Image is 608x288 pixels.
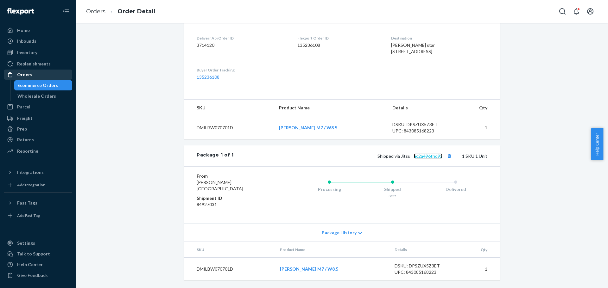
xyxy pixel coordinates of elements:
[17,71,32,78] div: Orders
[414,153,442,159] a: ac2a496thq9x
[424,186,487,193] div: Delivered
[197,201,272,208] dd: 84927031
[7,8,34,15] img: Flexport logo
[275,242,389,258] th: Product Name
[17,38,36,44] div: Inbounds
[387,100,457,116] th: Details
[4,70,72,80] a: Orders
[4,25,72,35] a: Home
[17,213,40,218] div: Add Fast Tag
[361,186,424,193] div: Shipped
[17,93,56,99] div: Wholesale Orders
[395,263,454,269] div: DSKU: DPSZUX5Z3ET
[197,67,287,73] dt: Buyer Order Tracking
[4,146,72,156] a: Reporting
[4,211,72,221] a: Add Fast Tag
[4,36,72,46] a: Inbounds
[392,121,452,128] div: DSKU: DPSZUX5Z3ET
[17,169,44,175] div: Integrations
[4,249,72,259] a: Talk to Support
[4,270,72,280] button: Give Feedback
[457,100,500,116] th: Qty
[4,238,72,248] a: Settings
[197,173,272,179] dt: From
[197,195,272,201] dt: Shipment ID
[197,35,287,41] dt: Deliverr Api Order ID
[234,152,487,160] div: 1 SKU 1 Unit
[4,124,72,134] a: Prep
[184,242,275,258] th: SKU
[298,186,361,193] div: Processing
[86,8,105,15] a: Orders
[17,261,43,268] div: Help Center
[4,47,72,58] a: Inventory
[184,116,274,139] td: DMILBW070701D
[17,104,30,110] div: Parcel
[591,128,603,160] button: Help Center
[17,126,27,132] div: Prep
[392,128,452,134] div: UPC: 843085168223
[4,260,72,270] a: Help Center
[389,242,459,258] th: Details
[81,2,160,21] ol: breadcrumbs
[4,113,72,123] a: Freight
[17,200,37,206] div: Fast Tags
[4,135,72,145] a: Returns
[17,137,34,143] div: Returns
[459,242,500,258] th: Qty
[322,230,357,236] span: Package History
[445,152,453,160] button: Copy tracking number
[279,125,337,130] a: [PERSON_NAME] M7 / W8.5
[184,100,274,116] th: SKU
[395,269,454,275] div: UPC: 843085168223
[14,91,73,101] a: Wholesale Orders
[556,5,569,18] button: Open Search Box
[4,102,72,112] a: Parcel
[14,80,73,90] a: Ecommerce Orders
[17,49,37,56] div: Inventory
[570,5,583,18] button: Open notifications
[17,27,30,34] div: Home
[4,59,72,69] a: Replenishments
[184,258,275,281] td: DMILBW070701D
[4,180,72,190] a: Add Integration
[391,35,487,41] dt: Destination
[17,82,58,89] div: Ecommerce Orders
[60,5,72,18] button: Close Navigation
[17,240,35,246] div: Settings
[17,115,33,121] div: Freight
[361,193,424,199] div: 8/25
[391,42,435,54] span: [PERSON_NAME] star [STREET_ADDRESS]
[197,42,287,48] dd: 3714120
[297,42,381,48] dd: 135236108
[584,5,597,18] button: Open account menu
[457,116,500,139] td: 1
[459,258,500,281] td: 1
[17,148,38,154] div: Reporting
[4,198,72,208] button: Fast Tags
[17,251,50,257] div: Talk to Support
[197,74,219,80] a: 135236108
[117,8,155,15] a: Order Detail
[197,180,243,191] span: [PERSON_NAME][GEOGRAPHIC_DATA]
[274,100,388,116] th: Product Name
[17,272,48,279] div: Give Feedback
[280,266,338,272] a: [PERSON_NAME] M7 / W8.5
[17,61,51,67] div: Replenishments
[377,153,453,159] span: Shipped via Jitsu
[297,35,381,41] dt: Flexport Order ID
[17,182,45,187] div: Add Integration
[4,167,72,177] button: Integrations
[197,152,234,160] div: Package 1 of 1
